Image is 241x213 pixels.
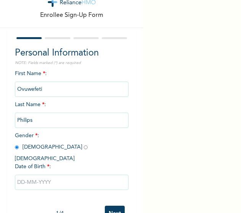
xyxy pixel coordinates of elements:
[15,71,129,92] span: First Name :
[15,102,129,123] span: Last Name :
[15,133,91,161] span: Gender : [DEMOGRAPHIC_DATA] [DEMOGRAPHIC_DATA]
[15,82,129,97] input: Enter your first name
[15,60,129,66] p: NOTE: Fields marked (*) are required
[15,163,51,171] span: Date of Birth :
[40,11,103,20] p: Enrollee Sign-Up Form
[15,46,129,60] h2: Personal Information
[15,113,129,128] input: Enter your last name
[15,175,129,190] input: DD-MM-YYYY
